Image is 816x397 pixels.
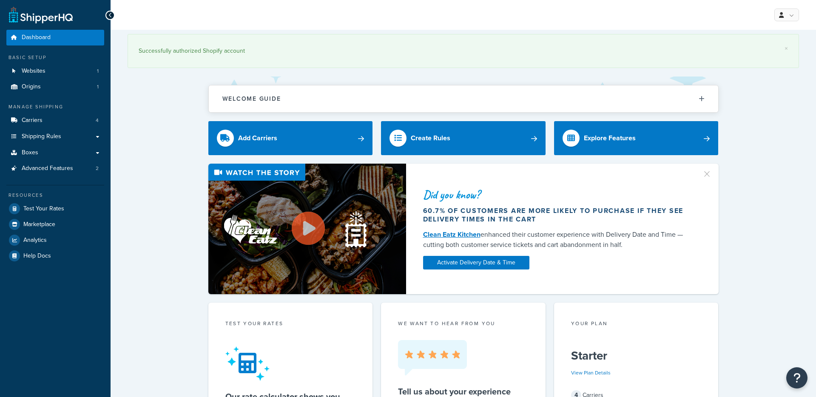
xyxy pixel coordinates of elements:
[423,230,692,250] div: enhanced their customer experience with Delivery Date and Time — cutting both customer service ti...
[22,165,73,172] span: Advanced Features
[208,164,406,294] img: Video thumbnail
[584,132,636,144] div: Explore Features
[23,221,55,228] span: Marketplace
[22,149,38,156] span: Boxes
[554,121,719,155] a: Explore Features
[6,192,104,199] div: Resources
[96,117,99,124] span: 4
[22,83,41,91] span: Origins
[225,320,356,329] div: Test your rates
[785,45,788,52] a: ×
[423,189,692,201] div: Did you know?
[6,54,104,61] div: Basic Setup
[222,96,281,102] h2: Welcome Guide
[571,369,611,377] a: View Plan Details
[571,320,702,329] div: Your Plan
[381,121,546,155] a: Create Rules
[6,145,104,161] a: Boxes
[423,207,692,224] div: 60.7% of customers are more likely to purchase if they see delivery times in the cart
[6,161,104,176] li: Advanced Features
[6,248,104,264] a: Help Docs
[6,63,104,79] a: Websites1
[23,252,51,260] span: Help Docs
[786,367,807,388] button: Open Resource Center
[6,79,104,95] li: Origins
[423,256,529,269] a: Activate Delivery Date & Time
[97,68,99,75] span: 1
[6,63,104,79] li: Websites
[6,113,104,128] a: Carriers4
[238,132,277,144] div: Add Carriers
[22,34,51,41] span: Dashboard
[6,217,104,232] a: Marketplace
[6,233,104,248] a: Analytics
[6,30,104,45] a: Dashboard
[411,132,450,144] div: Create Rules
[208,121,373,155] a: Add Carriers
[22,68,45,75] span: Websites
[96,165,99,172] span: 2
[139,45,788,57] div: Successfully authorized Shopify account
[6,103,104,111] div: Manage Shipping
[23,205,64,213] span: Test Your Rates
[398,320,529,327] p: we want to hear from you
[6,201,104,216] a: Test Your Rates
[6,161,104,176] a: Advanced Features2
[22,133,61,140] span: Shipping Rules
[209,85,718,112] button: Welcome Guide
[571,349,702,363] h5: Starter
[6,113,104,128] li: Carriers
[6,79,104,95] a: Origins1
[22,117,43,124] span: Carriers
[97,83,99,91] span: 1
[423,230,481,239] a: Clean Eatz Kitchen
[23,237,47,244] span: Analytics
[6,129,104,145] a: Shipping Rules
